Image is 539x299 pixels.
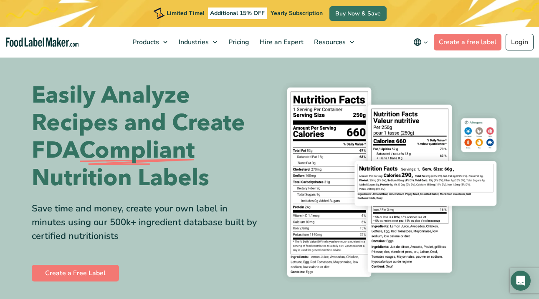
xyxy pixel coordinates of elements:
span: Compliant [79,137,195,164]
a: Pricing [223,27,253,58]
span: Additional 15% OFF [208,8,267,19]
span: Limited Time! [167,9,204,17]
a: Resources [309,27,358,58]
a: Create a Free Label [32,265,119,281]
a: Industries [174,27,221,58]
a: Hire an Expert [255,27,307,58]
div: Open Intercom Messenger [511,271,531,291]
span: Industries [176,38,210,47]
span: Products [130,38,160,47]
span: Pricing [226,38,250,47]
a: Create a free label [434,34,501,50]
span: Resources [311,38,347,47]
div: Save time and money, create your own label in minutes using our 500k+ ingredient database built b... [32,202,263,243]
a: Products [127,27,172,58]
h1: Easily Analyze Recipes and Create FDA Nutrition Labels [32,82,263,192]
span: Yearly Subscription [271,9,323,17]
a: Buy Now & Save [329,6,387,21]
a: Login [506,34,534,50]
span: Hire an Expert [257,38,304,47]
